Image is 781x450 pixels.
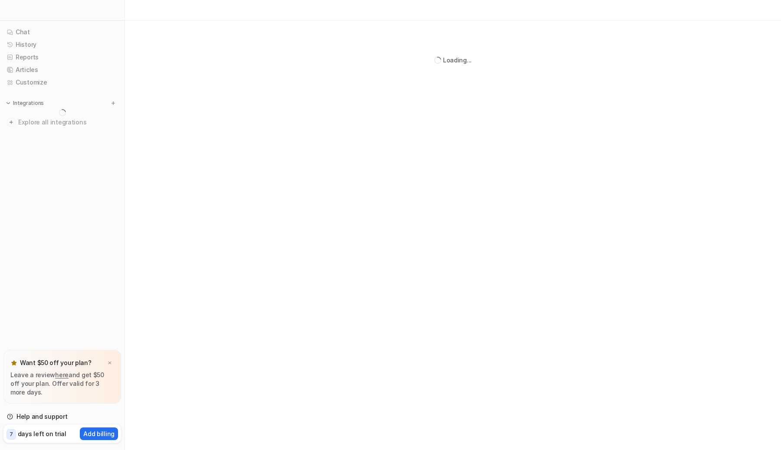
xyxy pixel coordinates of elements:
p: Leave a review and get $50 off your plan. Offer valid for 3 more days. [10,371,114,397]
p: Add billing [83,429,115,438]
a: Customize [3,76,121,88]
p: 7 [10,430,13,438]
p: Integrations [13,100,44,107]
a: History [3,39,121,51]
img: menu_add.svg [110,100,116,106]
p: days left on trial [18,429,66,438]
img: star [10,359,17,366]
span: Explore all integrations [18,115,118,129]
p: Want $50 off your plan? [20,359,92,367]
button: Integrations [3,99,46,108]
img: expand menu [5,100,11,106]
a: Chat [3,26,121,38]
button: Add billing [80,427,118,440]
div: Loading... [443,55,472,65]
a: Help and support [3,411,121,423]
a: Reports [3,51,121,63]
img: x [107,360,112,366]
img: explore all integrations [7,118,16,127]
a: Articles [3,64,121,76]
a: Explore all integrations [3,116,121,128]
a: here [55,371,69,378]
